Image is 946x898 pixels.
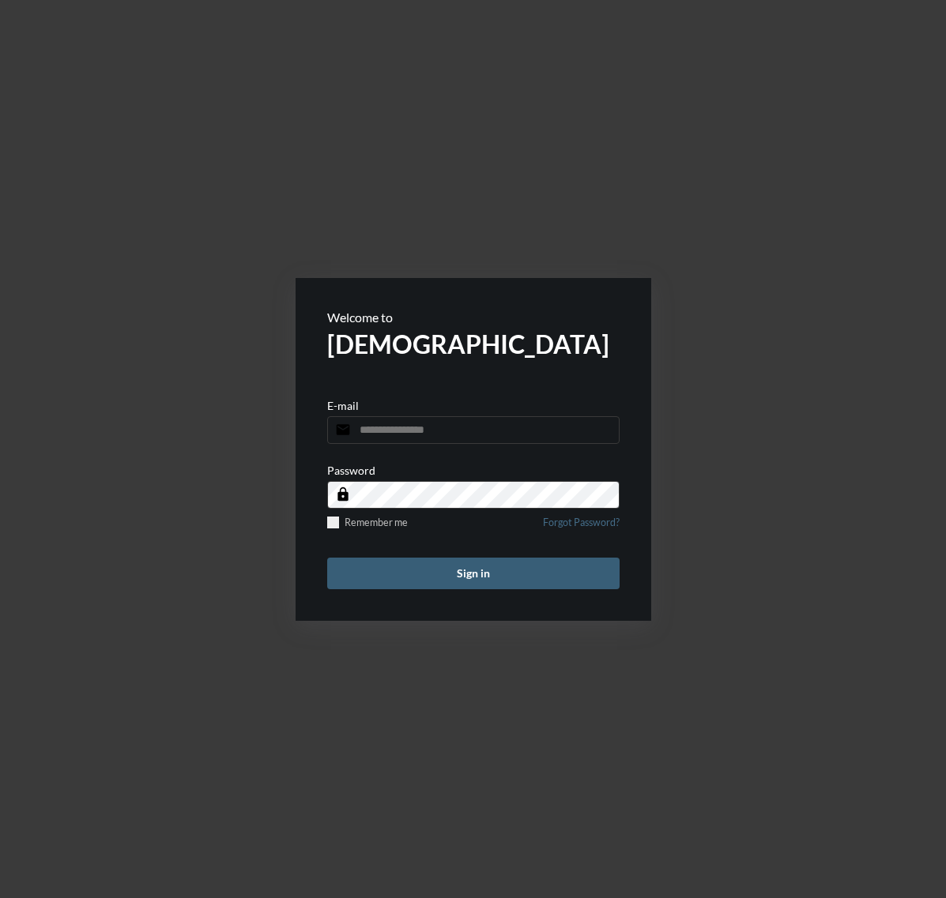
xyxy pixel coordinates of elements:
[543,517,620,538] a: Forgot Password?
[327,399,359,412] p: E-mail
[327,517,408,528] label: Remember me
[327,464,375,477] p: Password
[327,310,620,325] p: Welcome to
[327,558,620,589] button: Sign in
[327,329,620,359] h2: [DEMOGRAPHIC_DATA]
